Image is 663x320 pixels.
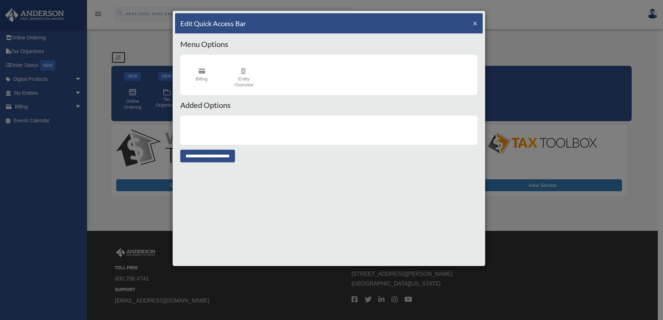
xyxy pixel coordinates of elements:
h3: Added Options [180,100,477,111]
h3: Menu Options [180,39,477,50]
span: Billing [196,76,208,82]
button: × [473,19,477,27]
span: Entity Overview [234,76,254,88]
h4: Edit Quick Access Bar [180,18,246,28]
